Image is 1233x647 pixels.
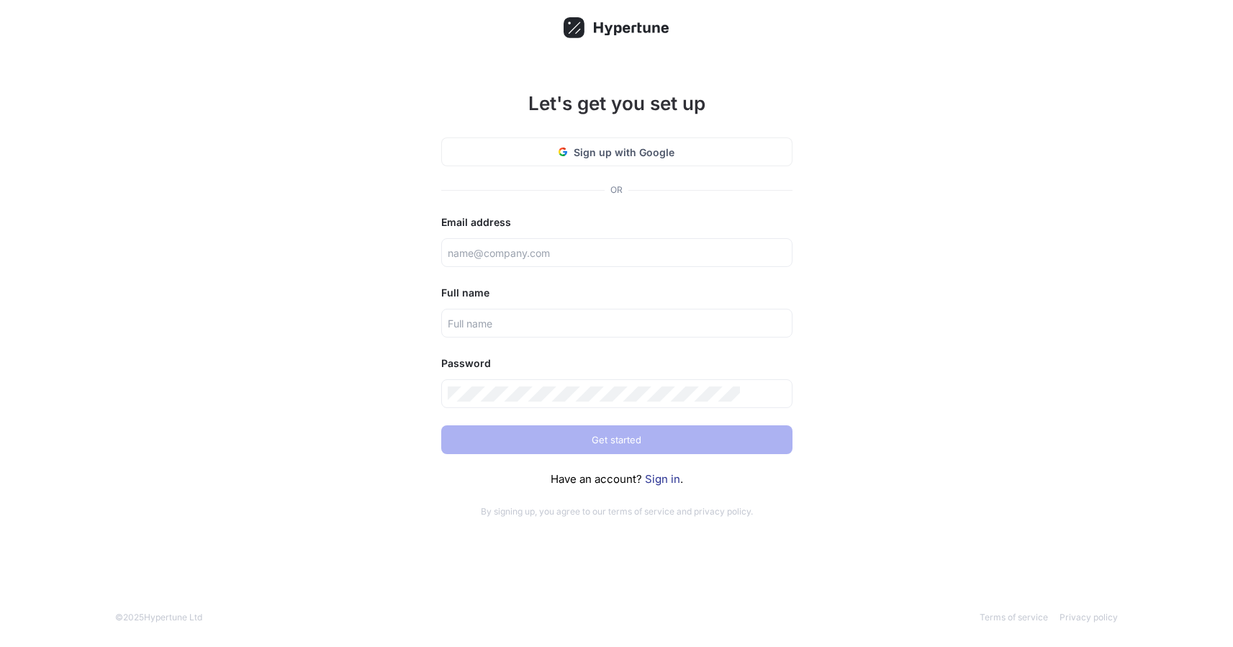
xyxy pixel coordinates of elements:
[441,137,792,166] button: Sign up with Google
[441,425,792,454] button: Get started
[980,612,1048,623] a: Terms of service
[448,316,786,331] input: Full name
[115,611,202,624] div: © 2025 Hypertune Ltd
[592,435,641,444] span: Get started
[574,145,674,160] span: Sign up with Google
[441,214,792,231] div: Email address
[694,506,751,517] a: privacy policy
[441,471,792,488] div: Have an account? .
[610,184,623,196] div: OR
[645,472,680,486] a: Sign in
[441,505,792,518] p: By signing up, you agree to our and .
[441,284,792,302] div: Full name
[441,355,792,372] div: Password
[1060,612,1118,623] a: Privacy policy
[448,245,786,261] input: name@company.com
[441,89,792,117] h1: Let's get you set up
[608,506,674,517] a: terms of service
